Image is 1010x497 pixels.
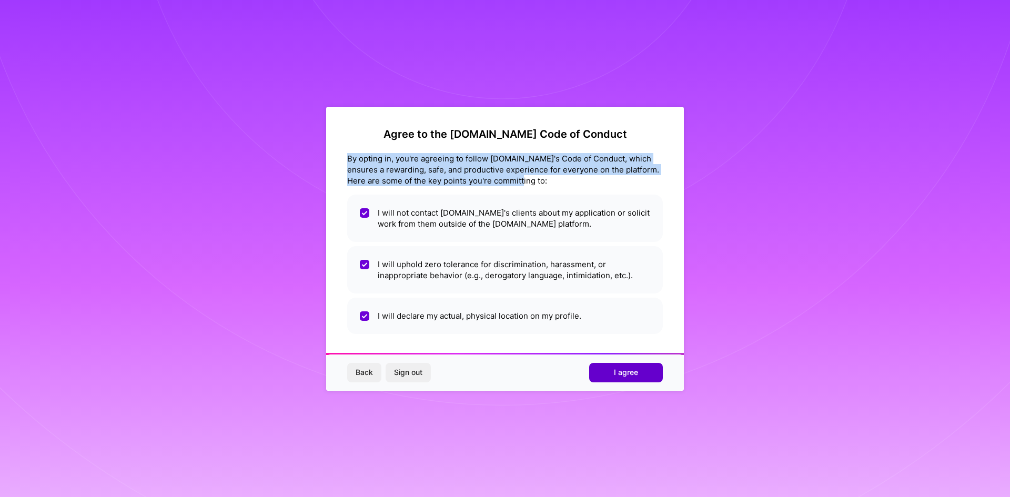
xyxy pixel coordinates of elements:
[347,195,663,242] li: I will not contact [DOMAIN_NAME]'s clients about my application or solicit work from them outside...
[614,367,638,378] span: I agree
[356,367,373,378] span: Back
[347,153,663,186] div: By opting in, you're agreeing to follow [DOMAIN_NAME]'s Code of Conduct, which ensures a rewardin...
[589,363,663,382] button: I agree
[394,367,422,378] span: Sign out
[386,363,431,382] button: Sign out
[347,128,663,140] h2: Agree to the [DOMAIN_NAME] Code of Conduct
[347,298,663,334] li: I will declare my actual, physical location on my profile.
[347,246,663,293] li: I will uphold zero tolerance for discrimination, harassment, or inappropriate behavior (e.g., der...
[347,363,381,382] button: Back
